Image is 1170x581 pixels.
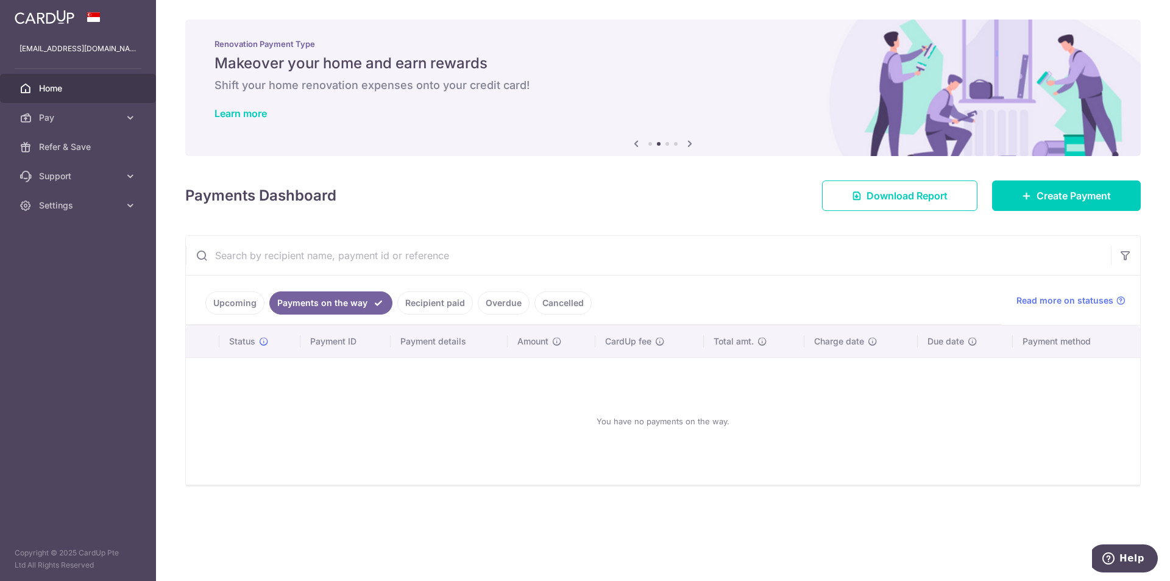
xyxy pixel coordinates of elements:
[200,368,1126,475] div: You have no payments on the way.
[229,335,255,348] span: Status
[517,335,548,348] span: Amount
[39,82,119,94] span: Home
[1016,294,1126,307] a: Read more on statuses
[39,112,119,124] span: Pay
[605,335,651,348] span: CardUp fee
[714,335,754,348] span: Total amt.
[214,78,1111,93] h6: Shift your home renovation expenses onto your credit card!
[269,291,392,315] a: Payments on the way
[927,335,964,348] span: Due date
[534,291,592,315] a: Cancelled
[185,20,1141,156] img: Renovation banner
[39,141,119,153] span: Refer & Save
[814,335,864,348] span: Charge date
[822,180,977,211] a: Download Report
[39,170,119,182] span: Support
[867,188,948,203] span: Download Report
[214,39,1111,49] p: Renovation Payment Type
[19,43,136,55] p: [EMAIL_ADDRESS][DOMAIN_NAME]
[39,199,119,212] span: Settings
[186,236,1111,275] input: Search by recipient name, payment id or reference
[1092,544,1158,575] iframe: Opens a widget where you can find more information
[214,107,267,119] a: Learn more
[1037,188,1111,203] span: Create Payment
[214,54,1111,73] h5: Makeover your home and earn rewards
[15,10,74,24] img: CardUp
[397,291,473,315] a: Recipient paid
[205,291,264,315] a: Upcoming
[185,185,336,207] h4: Payments Dashboard
[391,326,508,357] th: Payment details
[992,180,1141,211] a: Create Payment
[1013,326,1140,357] th: Payment method
[300,326,391,357] th: Payment ID
[1016,294,1113,307] span: Read more on statuses
[478,291,530,315] a: Overdue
